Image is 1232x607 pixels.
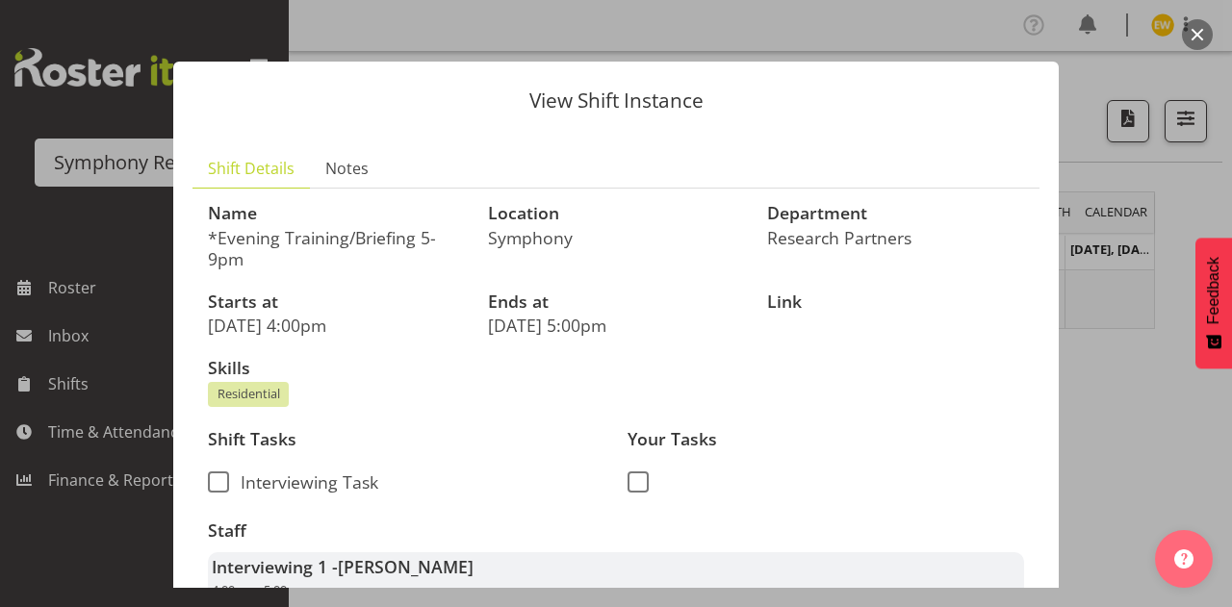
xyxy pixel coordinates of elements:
span: 4:00pm - 5:00pm [212,581,306,598]
h3: Skills [208,359,1024,378]
h3: Name [208,204,465,223]
span: Shift Details [208,157,295,180]
span: Notes [325,157,369,180]
p: View Shift Instance [192,90,1039,111]
h3: Staff [208,521,1024,541]
p: *Evening Training/Briefing 5-9pm [208,227,465,269]
strong: Interviewing 1 - [212,555,474,578]
span: Feedback [1205,257,1222,324]
span: [PERSON_NAME] [338,555,474,578]
img: help-xxl-2.png [1174,549,1193,569]
h3: Location [488,204,745,223]
h3: Link [767,292,1024,312]
h3: Department [767,204,1024,223]
h3: Starts at [208,292,465,312]
h3: Your Tasks [628,430,1024,449]
p: [DATE] 5:00pm [488,315,745,336]
span: Interviewing Task [229,471,378,493]
span: Residential [218,385,280,403]
h3: Shift Tasks [208,430,604,449]
p: Research Partners [767,227,1024,248]
button: Feedback - Show survey [1195,238,1232,368]
p: [DATE] 4:00pm [208,315,465,336]
h3: Ends at [488,292,745,312]
p: Symphony [488,227,745,248]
